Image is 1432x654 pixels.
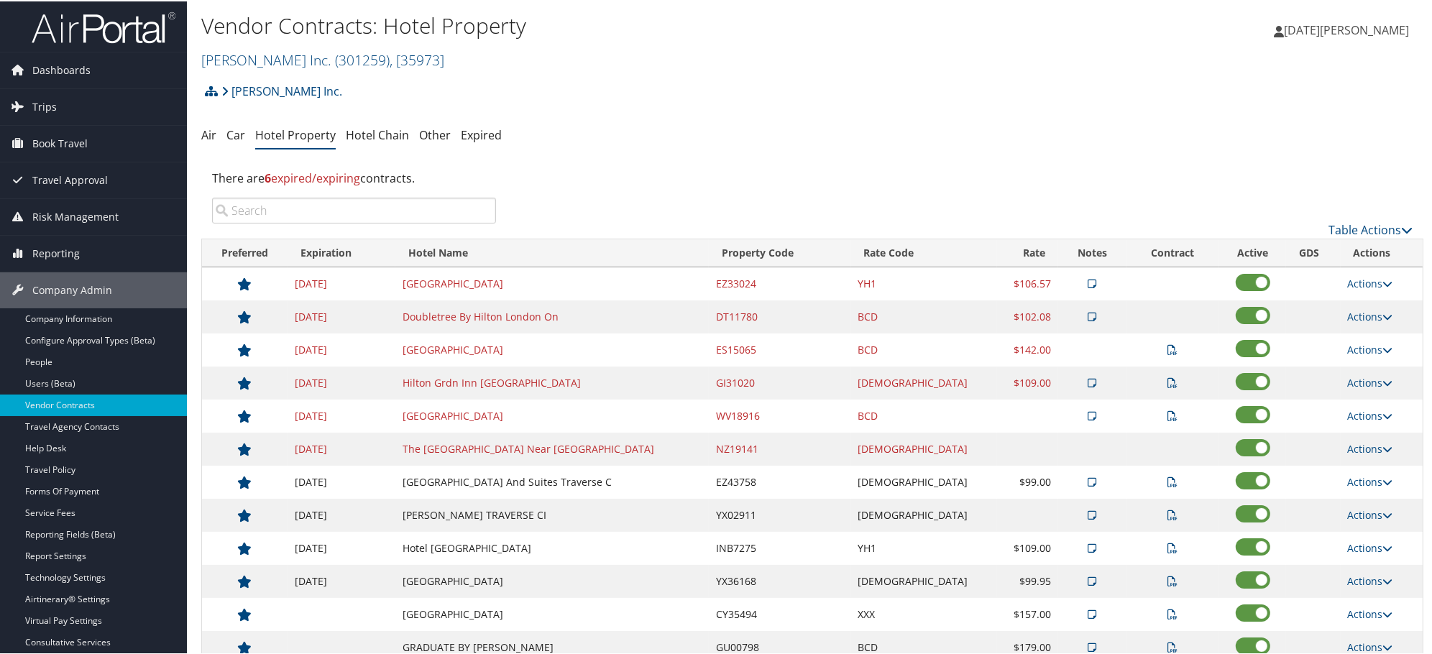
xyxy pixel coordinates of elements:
[709,238,851,266] th: Property Code: activate to sort column ascending
[1348,573,1393,586] a: Actions
[212,196,496,222] input: Search
[851,530,998,563] td: YH1
[997,597,1058,630] td: $157.00
[288,563,395,597] td: [DATE]
[997,299,1058,332] td: $102.08
[1348,441,1393,454] a: Actions
[1348,606,1393,620] a: Actions
[997,365,1058,398] td: $109.00
[226,126,245,142] a: Car
[997,563,1058,597] td: $99.95
[851,497,998,530] td: [DEMOGRAPHIC_DATA]
[288,464,395,497] td: [DATE]
[997,238,1058,266] th: Rate: activate to sort column ascending
[461,126,502,142] a: Expired
[395,332,709,365] td: [GEOGRAPHIC_DATA]
[851,431,998,464] td: [DEMOGRAPHIC_DATA]
[1284,21,1409,37] span: [DATE][PERSON_NAME]
[265,169,360,185] span: expired/expiring
[851,398,998,431] td: BCD
[201,49,444,68] a: [PERSON_NAME] Inc.
[395,299,709,332] td: Doubletree By Hilton London On
[255,126,336,142] a: Hotel Property
[1341,238,1423,266] th: Actions
[32,51,91,87] span: Dashboards
[288,299,395,332] td: [DATE]
[32,9,175,43] img: airportal-logo.png
[1126,238,1220,266] th: Contract: activate to sort column ascending
[1328,221,1413,236] a: Table Actions
[709,530,851,563] td: INB7275
[395,266,709,299] td: [GEOGRAPHIC_DATA]
[201,157,1423,196] div: There are contracts.
[709,266,851,299] td: EZ33024
[288,530,395,563] td: [DATE]
[1348,474,1393,487] a: Actions
[32,88,57,124] span: Trips
[1348,639,1393,653] a: Actions
[395,464,709,497] td: [GEOGRAPHIC_DATA] And Suites Traverse C
[288,266,395,299] td: [DATE]
[1058,238,1126,266] th: Notes: activate to sort column ascending
[346,126,409,142] a: Hotel Chain
[288,398,395,431] td: [DATE]
[709,299,851,332] td: DT11780
[709,563,851,597] td: YX36168
[1348,374,1393,388] a: Actions
[997,464,1058,497] td: $99.00
[202,238,288,266] th: Preferred: activate to sort column ascending
[851,299,998,332] td: BCD
[851,266,998,299] td: YH1
[395,497,709,530] td: [PERSON_NAME] TRAVERSE CI
[288,365,395,398] td: [DATE]
[395,431,709,464] td: The [GEOGRAPHIC_DATA] Near [GEOGRAPHIC_DATA]
[32,271,112,307] span: Company Admin
[288,431,395,464] td: [DATE]
[709,365,851,398] td: GI31020
[32,234,80,270] span: Reporting
[709,597,851,630] td: CY35494
[201,126,216,142] a: Air
[395,365,709,398] td: Hilton Grdn Inn [GEOGRAPHIC_DATA]
[851,238,998,266] th: Rate Code: activate to sort column ascending
[1348,341,1393,355] a: Actions
[1348,275,1393,289] a: Actions
[265,169,271,185] strong: 6
[1286,238,1340,266] th: GDS: activate to sort column ascending
[395,563,709,597] td: [GEOGRAPHIC_DATA]
[201,9,1016,40] h1: Vendor Contracts: Hotel Property
[709,497,851,530] td: YX02911
[395,597,709,630] td: [GEOGRAPHIC_DATA]
[851,332,998,365] td: BCD
[1348,407,1393,421] a: Actions
[997,332,1058,365] td: $142.00
[288,497,395,530] td: [DATE]
[1348,507,1393,520] a: Actions
[851,365,998,398] td: [DEMOGRAPHIC_DATA]
[1274,7,1423,50] a: [DATE][PERSON_NAME]
[32,124,88,160] span: Book Travel
[709,398,851,431] td: WV18916
[419,126,451,142] a: Other
[709,332,851,365] td: ES15065
[851,563,998,597] td: [DEMOGRAPHIC_DATA]
[335,49,390,68] span: ( 301259 )
[709,464,851,497] td: EZ43758
[288,238,395,266] th: Expiration: activate to sort column descending
[32,161,108,197] span: Travel Approval
[288,332,395,365] td: [DATE]
[851,464,998,497] td: [DEMOGRAPHIC_DATA]
[851,597,998,630] td: XXX
[395,398,709,431] td: [GEOGRAPHIC_DATA]
[390,49,444,68] span: , [ 35973 ]
[1348,308,1393,322] a: Actions
[997,530,1058,563] td: $109.00
[395,530,709,563] td: Hotel [GEOGRAPHIC_DATA]
[395,238,709,266] th: Hotel Name: activate to sort column ascending
[1219,238,1286,266] th: Active: activate to sort column ascending
[1348,540,1393,553] a: Actions
[221,75,342,104] a: [PERSON_NAME] Inc.
[32,198,119,234] span: Risk Management
[997,266,1058,299] td: $106.57
[709,431,851,464] td: NZ19141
